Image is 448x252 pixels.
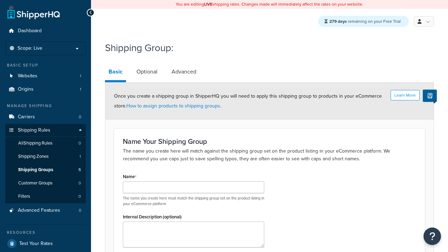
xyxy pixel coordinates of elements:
[5,70,86,83] a: Websites1
[423,227,441,245] button: Open Resource Center
[5,70,86,83] li: Websites
[18,28,42,34] span: Dashboard
[79,154,81,160] span: 1
[5,150,86,163] a: Shipping Zones1
[5,163,86,176] a: Shipping Groups5
[5,230,86,236] div: Resources
[5,204,86,217] a: Advanced Features0
[5,111,86,124] li: Carriers
[123,214,182,219] label: Internal Description (optional)
[5,62,86,68] div: Basic Setup
[123,174,136,180] label: Name
[123,138,416,145] h3: Name Your Shipping Group
[204,1,212,7] b: LIVE
[5,124,86,204] li: Shipping Rules
[5,237,86,250] a: Test Your Rates
[126,102,220,110] a: How to assign products to shipping groups
[78,167,81,173] span: 5
[18,127,50,133] span: Shipping Rules
[5,111,86,124] a: Carriers0
[5,190,86,203] li: Filters
[5,177,86,190] li: Customer Groups
[18,167,53,173] span: Shipping Groups
[123,196,264,206] p: The name you create here must match the shipping group set on the product listing in your eCommer...
[18,86,34,92] span: Origins
[105,41,425,55] h1: Shipping Group:
[18,73,37,79] span: Websites
[5,124,86,137] a: Shipping Rules
[391,90,420,100] button: Learn More
[5,103,86,109] div: Manage Shipping
[5,190,86,203] a: Filters0
[5,83,86,96] li: Origins
[18,154,49,160] span: Shipping Zones
[18,194,30,199] span: Filters
[5,163,86,176] li: Shipping Groups
[105,63,126,82] a: Basic
[18,140,52,146] span: All Shipping Rules
[18,208,60,213] span: Advanced Features
[17,45,42,51] span: Scope: Live
[79,114,81,120] span: 0
[329,18,347,24] strong: 279 days
[123,147,416,163] p: The name you create here will match against the shipping group set on the product listing in your...
[5,150,86,163] li: Shipping Zones
[78,194,81,199] span: 0
[423,90,437,102] button: Show Help Docs
[168,63,200,80] a: Advanced
[5,137,86,150] a: AllShipping Rules0
[114,92,382,110] span: Once you create a shipping group in ShipperHQ you will need to apply this shipping group to produ...
[18,180,52,186] span: Customer Groups
[329,18,401,24] span: remaining on your Free Trial
[5,24,86,37] a: Dashboard
[78,180,81,186] span: 0
[133,63,161,80] a: Optional
[5,177,86,190] a: Customer Groups0
[5,204,86,217] li: Advanced Features
[19,241,53,247] span: Test Your Rates
[79,208,81,213] span: 0
[78,140,81,146] span: 0
[5,83,86,96] a: Origins1
[80,86,81,92] span: 1
[18,114,35,120] span: Carriers
[80,73,81,79] span: 1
